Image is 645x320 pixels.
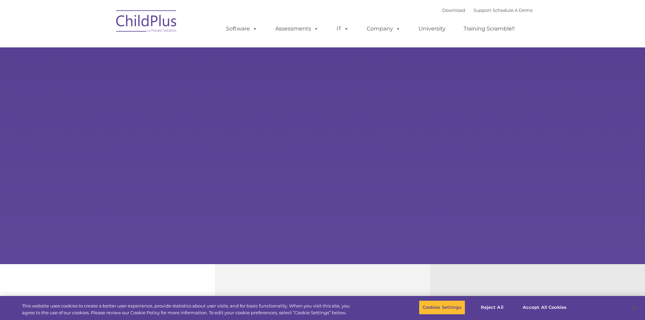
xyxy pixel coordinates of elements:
font: | [442,7,533,13]
a: University [412,22,452,36]
a: Software [219,22,264,36]
a: Company [360,22,407,36]
img: ChildPlus by Procare Solutions [113,5,180,39]
button: Accept All Cookies [519,300,570,315]
button: Cookies Settings [419,300,465,315]
a: Assessments [268,22,325,36]
div: This website uses cookies to create a better user experience, provide statistics about user visit... [22,303,355,316]
a: Download [442,7,465,13]
a: Support [473,7,491,13]
a: Schedule A Demo [493,7,533,13]
button: Reject All [471,300,513,315]
button: Close [627,300,642,315]
a: IT [330,22,356,36]
a: Training Scramble!! [457,22,521,36]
